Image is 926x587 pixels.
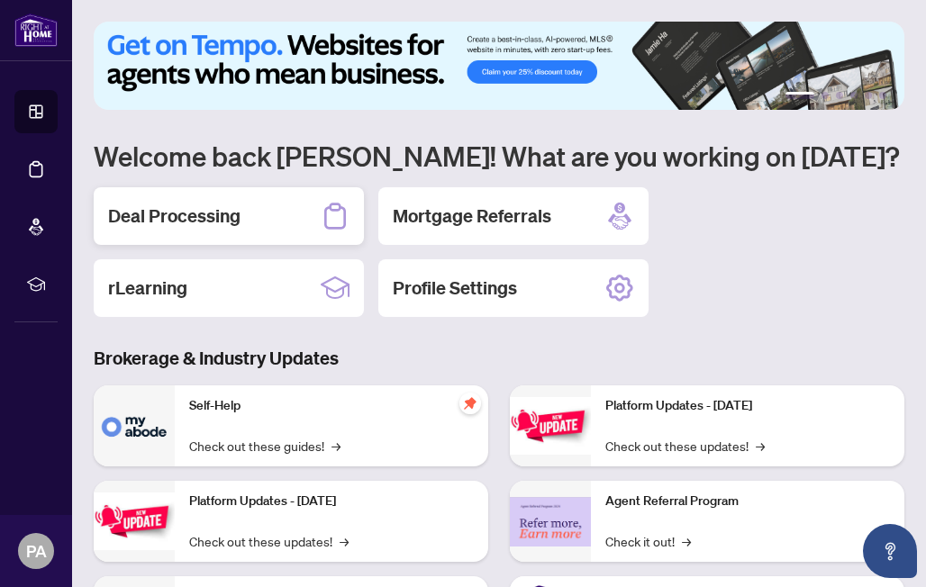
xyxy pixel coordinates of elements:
[879,92,886,99] button: 6
[26,538,47,564] span: PA
[605,492,890,511] p: Agent Referral Program
[340,531,349,551] span: →
[510,497,591,546] img: Agent Referral Program
[331,436,340,456] span: →
[836,92,843,99] button: 3
[94,22,904,110] img: Slide 0
[850,92,858,99] button: 4
[863,524,917,578] button: Open asap
[393,275,517,301] h2: Profile Settings
[108,203,241,229] h2: Deal Processing
[682,531,691,551] span: →
[189,436,340,456] a: Check out these guides!→
[189,492,474,511] p: Platform Updates - [DATE]
[822,92,829,99] button: 2
[605,396,890,416] p: Platform Updates - [DATE]
[756,436,765,456] span: →
[94,139,904,173] h1: Welcome back [PERSON_NAME]! What are you working on [DATE]?
[865,92,872,99] button: 5
[605,531,691,551] a: Check it out!→
[94,346,904,371] h3: Brokerage & Industry Updates
[785,92,814,99] button: 1
[189,396,474,416] p: Self-Help
[510,397,591,454] img: Platform Updates - June 23, 2025
[393,203,551,229] h2: Mortgage Referrals
[459,393,481,414] span: pushpin
[94,385,175,466] img: Self-Help
[14,14,58,47] img: logo
[189,531,349,551] a: Check out these updates!→
[605,436,765,456] a: Check out these updates!→
[94,492,175,549] img: Platform Updates - September 16, 2025
[108,275,187,301] h2: rLearning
